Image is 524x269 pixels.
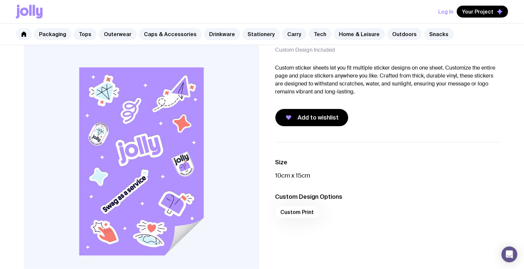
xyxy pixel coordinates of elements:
p: Custom sticker sheets let you fit multiple sticker designs on one sheet. Customize the entire pag... [275,64,500,96]
span: Custom Design Included [275,47,335,53]
a: Drinkware [204,28,240,40]
div: Open Intercom Messenger [501,246,517,262]
a: Packaging [34,28,71,40]
a: Home & Leisure [334,28,385,40]
button: Add to wishlist [275,109,348,126]
a: Carry [282,28,307,40]
p: 10cm x 15cm [275,172,500,180]
a: Snacks [424,28,454,40]
span: Your Project [462,8,494,15]
span: From [275,37,299,45]
span: Add to wishlist [298,114,339,122]
a: Stationery [242,28,280,40]
h3: Size [275,158,500,166]
a: Tech [309,28,332,40]
h3: Custom Design Options [275,193,500,201]
a: Caps & Accessories [139,28,202,40]
button: Your Project [457,6,508,18]
a: Tops [73,28,97,40]
button: Log In [438,6,453,18]
a: Outdoors [387,28,422,40]
a: Outerwear [99,28,137,40]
